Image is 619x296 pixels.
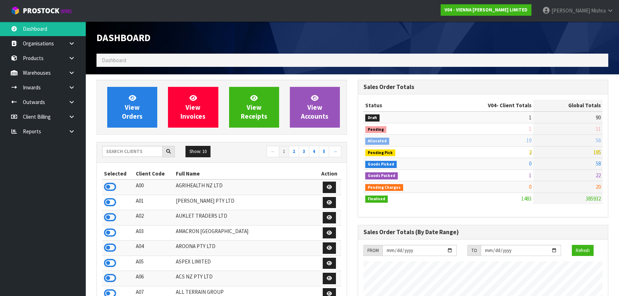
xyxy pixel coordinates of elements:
a: 4 [309,146,319,157]
div: FROM [363,245,382,256]
th: Full Name [174,168,317,179]
span: Pending Charges [365,184,403,191]
a: ViewAccounts [290,87,340,128]
th: Status [363,100,443,111]
td: A04 [134,241,174,256]
td: AUKLET TRADERS LTD [174,210,317,226]
td: ASPEX LIMITED [174,256,317,271]
a: ← [267,146,279,157]
button: Refresh [572,245,594,256]
a: 3 [299,146,309,157]
span: Pending [365,126,386,133]
span: 58 [596,160,601,167]
strong: V04 - VIENNA [PERSON_NAME] LIMITED [445,7,528,13]
span: 19 [526,137,531,144]
img: cube-alt.png [11,6,20,15]
span: ProStock [23,6,59,15]
th: Client Code [134,168,174,179]
span: 0 [529,160,531,167]
td: A06 [134,271,174,286]
span: 2 [529,149,531,156]
td: AGRIHEALTH NZ LTD [174,179,317,195]
span: 385932 [586,195,601,202]
span: Allocated [365,138,389,145]
span: 1483 [521,195,531,202]
span: 1 [529,172,531,179]
h3: Sales Order Totals (By Date Range) [363,229,603,236]
span: 56 [596,137,601,144]
span: 11 [596,125,601,132]
small: WMS [61,8,72,15]
th: - Client Totals [443,100,533,111]
span: 1 [529,114,531,121]
span: Goods Picked [365,161,397,168]
td: [PERSON_NAME] PTY LTD [174,195,317,210]
a: 1 [279,146,289,157]
span: [PERSON_NAME] [551,7,590,14]
button: Show: 10 [185,146,211,157]
a: ViewOrders [107,87,157,128]
span: Draft [365,114,380,122]
th: Action [317,168,341,179]
td: AROONA PTY LTD [174,241,317,256]
span: 90 [596,114,601,121]
span: 22 [596,172,601,179]
span: View Accounts [301,94,328,120]
span: 0 [529,183,531,190]
span: 1 [529,125,531,132]
td: A01 [134,195,174,210]
th: Global Totals [533,100,603,111]
span: V04 [488,102,496,109]
h3: Sales Order Totals [363,84,603,90]
td: A05 [134,256,174,271]
span: 20 [596,183,601,190]
nav: Page navigation [227,146,342,158]
div: TO [467,245,481,256]
td: A02 [134,210,174,226]
td: ACS NZ PTY LTD [174,271,317,286]
th: Selected [102,168,134,179]
span: View Receipts [241,94,267,120]
td: AMACRON [GEOGRAPHIC_DATA] [174,225,317,241]
span: Dashboard [96,31,150,44]
td: A03 [134,225,174,241]
span: Goods Packed [365,172,398,179]
span: 185 [593,149,601,156]
a: V04 - VIENNA [PERSON_NAME] LIMITED [441,4,531,16]
td: A00 [134,179,174,195]
a: ViewInvoices [168,87,218,128]
span: Mishra [591,7,606,14]
span: Dashboard [102,57,126,64]
span: Pending Pick [365,149,395,157]
a: → [329,146,341,157]
a: 2 [289,146,299,157]
span: Finalised [365,196,388,203]
a: 5 [319,146,329,157]
span: View Invoices [180,94,205,120]
span: View Orders [122,94,143,120]
input: Search clients [102,146,163,157]
a: ViewReceipts [229,87,279,128]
